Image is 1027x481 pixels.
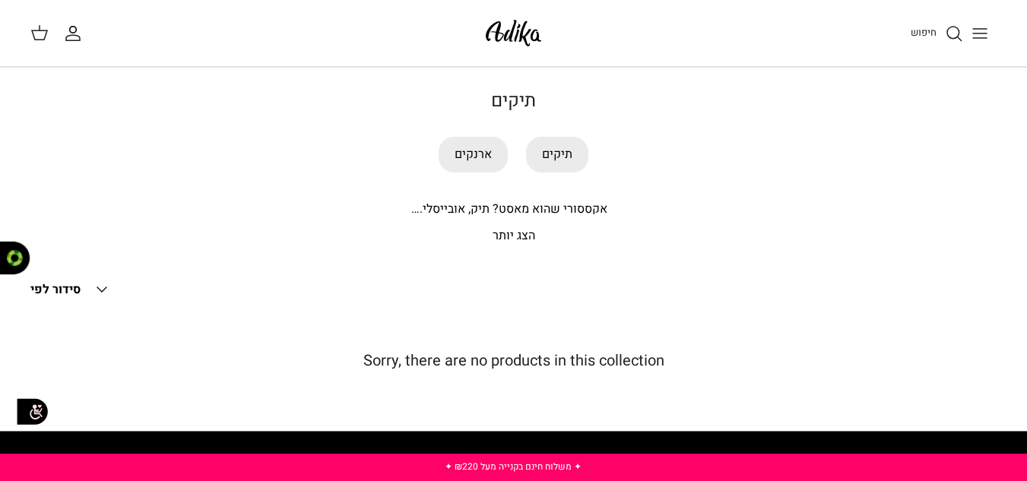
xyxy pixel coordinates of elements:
img: Adika IL [481,15,546,51]
a: חיפוש [911,24,963,43]
a: החשבון שלי [64,24,88,43]
h1: תיקים [30,90,997,112]
button: סידור לפי [30,273,111,306]
a: ארנקים [439,137,508,172]
h5: Sorry, there are no products in this collection [30,352,997,370]
span: חיפוש [911,25,937,40]
img: accessibility_icon02.svg [11,391,53,433]
a: תיקים [526,137,588,172]
a: ✦ משלוח חינם בקנייה מעל ₪220 ✦ [445,460,582,473]
span: סידור לפי [30,280,81,299]
span: אקססורי שהוא מאסט? תיק, אובייסלי. [411,200,607,218]
button: Toggle menu [963,17,997,50]
p: הצג יותר [30,226,997,246]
